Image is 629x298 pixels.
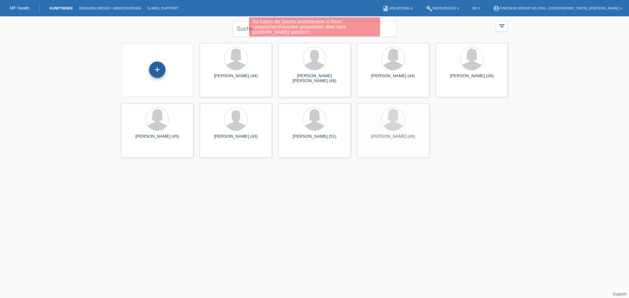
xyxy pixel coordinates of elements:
[10,6,29,10] a: MF Health
[284,134,345,144] div: [PERSON_NAME] (51)
[426,5,432,12] i: build
[493,5,500,12] i: account_circle
[469,6,483,10] a: DE ▾
[379,6,416,10] a: bookAnleitung ▾
[490,6,626,10] a: account_circleFineSkin Group AG (0%) - [GEOGRAPHIC_DATA], [PERSON_NAME] ▾
[362,73,424,84] div: [PERSON_NAME] (44)
[284,73,345,84] div: [PERSON_NAME] [PERSON_NAME] (49)
[613,292,626,296] a: Support
[423,6,462,10] a: buildWerkzeuge ▾
[144,6,182,10] a: E-Mail Support
[362,134,424,144] div: [PERSON_NAME] (48)
[76,6,144,10] a: Behandlungen / Abbuchungen
[441,134,503,144] div: [PERSON_NAME] (40)
[46,6,76,10] a: Kund*innen
[205,134,267,144] div: [PERSON_NAME] (43)
[382,5,389,12] i: book
[249,17,380,36] div: Sie haben die falsche Anmeldeseite in Ihren Lesezeichen/Favoriten gespeichert. Bitte nicht [DOMAI...
[205,73,267,84] div: [PERSON_NAME] (44)
[441,73,503,84] div: [PERSON_NAME] (26)
[126,134,188,144] div: [PERSON_NAME] (45)
[149,64,165,75] div: Kund*in hinzufügen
